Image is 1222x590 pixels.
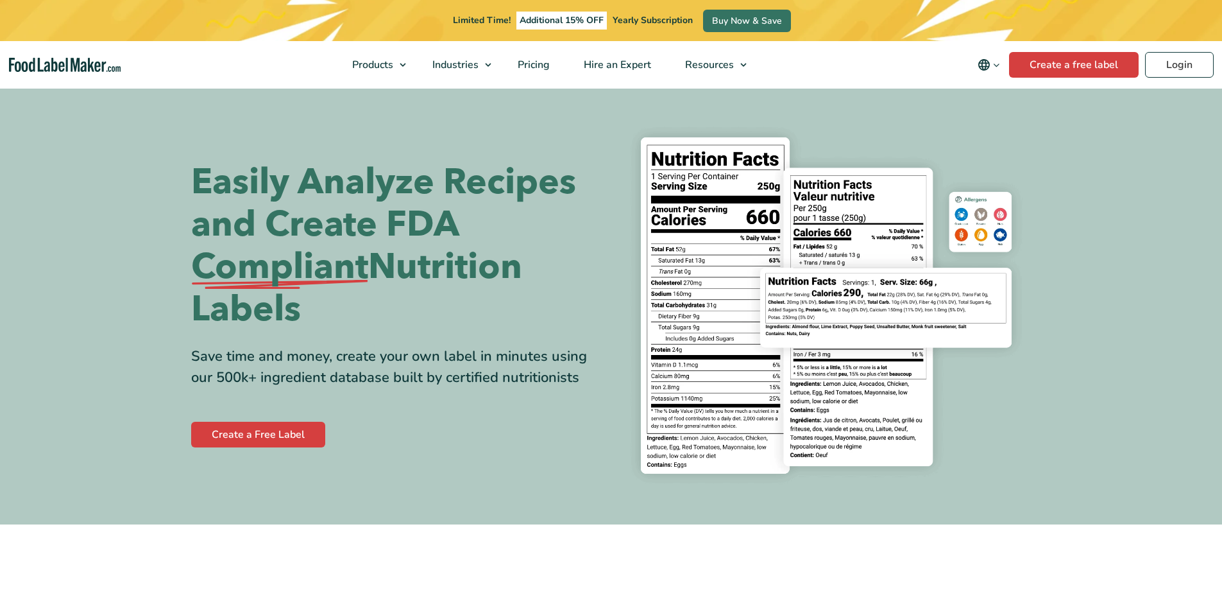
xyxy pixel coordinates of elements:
[191,161,602,331] h1: Easily Analyze Recipes and Create FDA Nutrition Labels
[191,422,325,447] a: Create a Free Label
[501,41,564,89] a: Pricing
[429,58,480,72] span: Industries
[668,41,753,89] a: Resources
[681,58,735,72] span: Resources
[335,41,412,89] a: Products
[348,58,395,72] span: Products
[9,58,121,73] a: Food Label Maker homepage
[514,58,551,72] span: Pricing
[969,52,1009,78] button: Change language
[703,10,791,32] a: Buy Now & Save
[191,346,602,388] div: Save time and money, create your own label in minutes using our 500k+ ingredient database built b...
[516,12,607,30] span: Additional 15% OFF
[1009,52,1139,78] a: Create a free label
[613,14,693,26] span: Yearly Subscription
[567,41,665,89] a: Hire an Expert
[580,58,652,72] span: Hire an Expert
[191,246,368,288] span: Compliant
[453,14,511,26] span: Limited Time!
[416,41,498,89] a: Industries
[1145,52,1214,78] a: Login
